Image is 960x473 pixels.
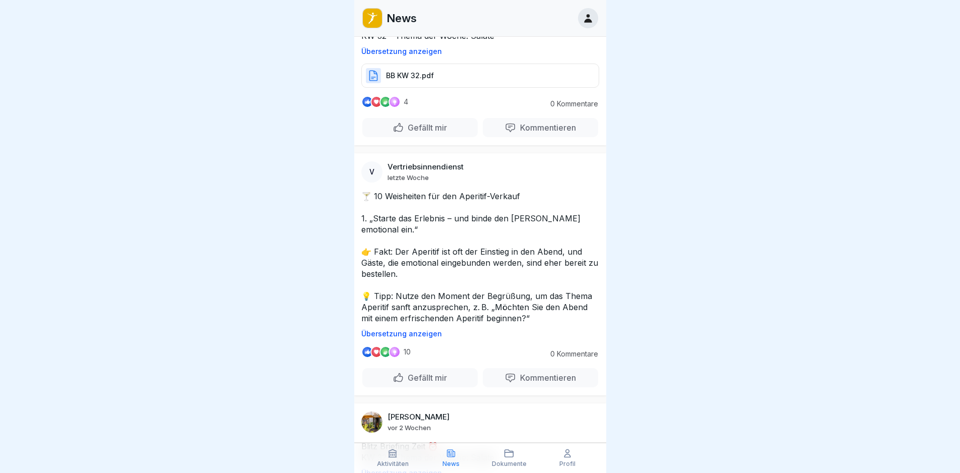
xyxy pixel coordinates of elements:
[492,460,527,467] p: Dokumente
[361,191,599,324] p: 🍸 10 Weisheiten für den Aperitif-Verkauf 1. „Starte das Erlebnis – und binde den [PERSON_NAME] em...
[543,100,598,108] p: 0 Kommentare
[377,460,409,467] p: Aktivitäten
[361,441,599,463] p: Blitz Briefing Zeit ⏰ KW 32 - Thema der Woche: Salate
[361,47,599,55] p: Übersetzung anzeigen
[386,71,434,81] p: BB KW 32.pdf
[442,460,460,467] p: News
[404,123,447,133] p: Gefällt mir
[361,161,382,183] div: V
[543,350,598,358] p: 0 Kommentare
[388,412,450,422] p: [PERSON_NAME]
[404,373,447,383] p: Gefällt mir
[516,373,576,383] p: Kommentieren
[404,348,411,356] p: 10
[361,330,599,338] p: Übersetzung anzeigen
[516,123,576,133] p: Kommentieren
[388,173,429,182] p: letzte Woche
[388,162,464,171] p: Vertriebsinnendienst
[559,460,575,467] p: Profil
[361,75,599,85] a: BB KW 32.pdf
[388,424,431,432] p: vor 2 Wochen
[363,9,382,28] img: oo2rwhh5g6mqyfqxhtbddxvd.png
[404,98,408,106] p: 4
[387,12,417,25] p: News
